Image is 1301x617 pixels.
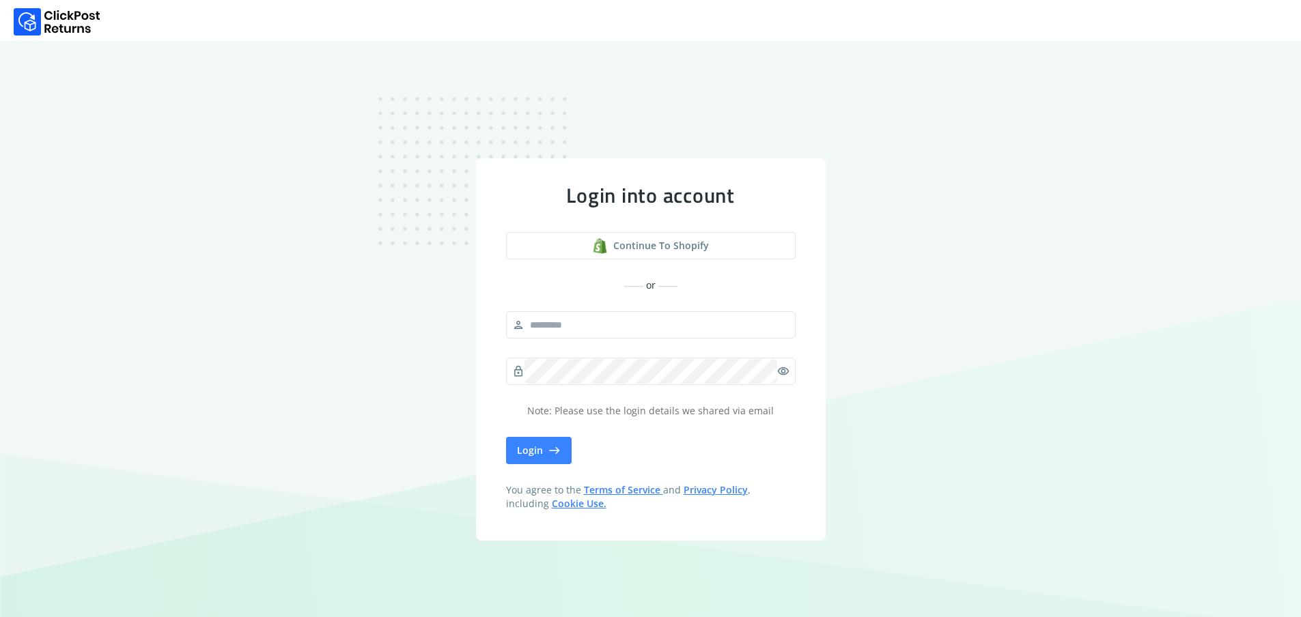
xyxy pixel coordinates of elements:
[506,278,796,292] div: or
[14,8,100,35] img: Logo
[512,315,524,334] span: person
[592,238,608,254] img: shopify logo
[506,232,796,259] a: shopify logoContinue to shopify
[552,497,606,510] a: Cookie Use.
[684,483,748,496] a: Privacy Policy
[506,437,572,464] button: Login east
[613,239,709,253] span: Continue to shopify
[584,483,663,496] a: Terms of Service
[506,483,796,511] span: You agree to the and , including
[506,183,796,207] div: Login into account
[548,441,561,460] span: east
[506,232,796,259] button: Continue to shopify
[506,404,796,418] p: Note: Please use the login details we shared via email
[512,362,524,381] span: lock
[777,362,789,381] span: visibility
